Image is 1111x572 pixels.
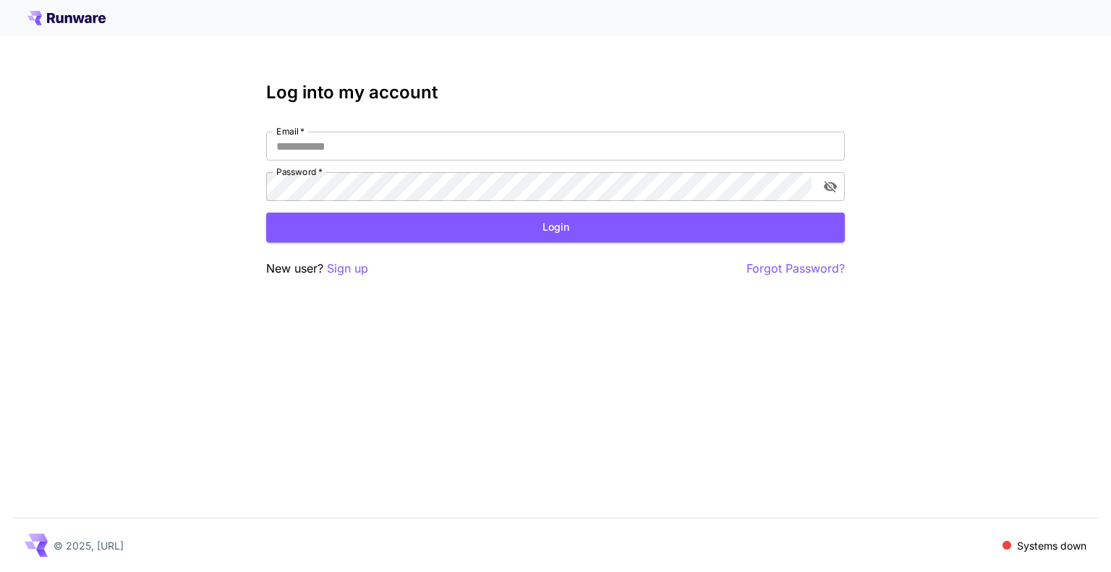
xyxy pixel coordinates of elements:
[276,125,305,137] label: Email
[746,260,845,278] button: Forgot Password?
[276,166,323,178] label: Password
[266,82,845,103] h3: Log into my account
[327,260,368,278] button: Sign up
[54,538,124,553] p: © 2025, [URL]
[1017,538,1086,553] p: Systems down
[266,260,368,278] p: New user?
[266,213,845,242] button: Login
[817,174,843,200] button: toggle password visibility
